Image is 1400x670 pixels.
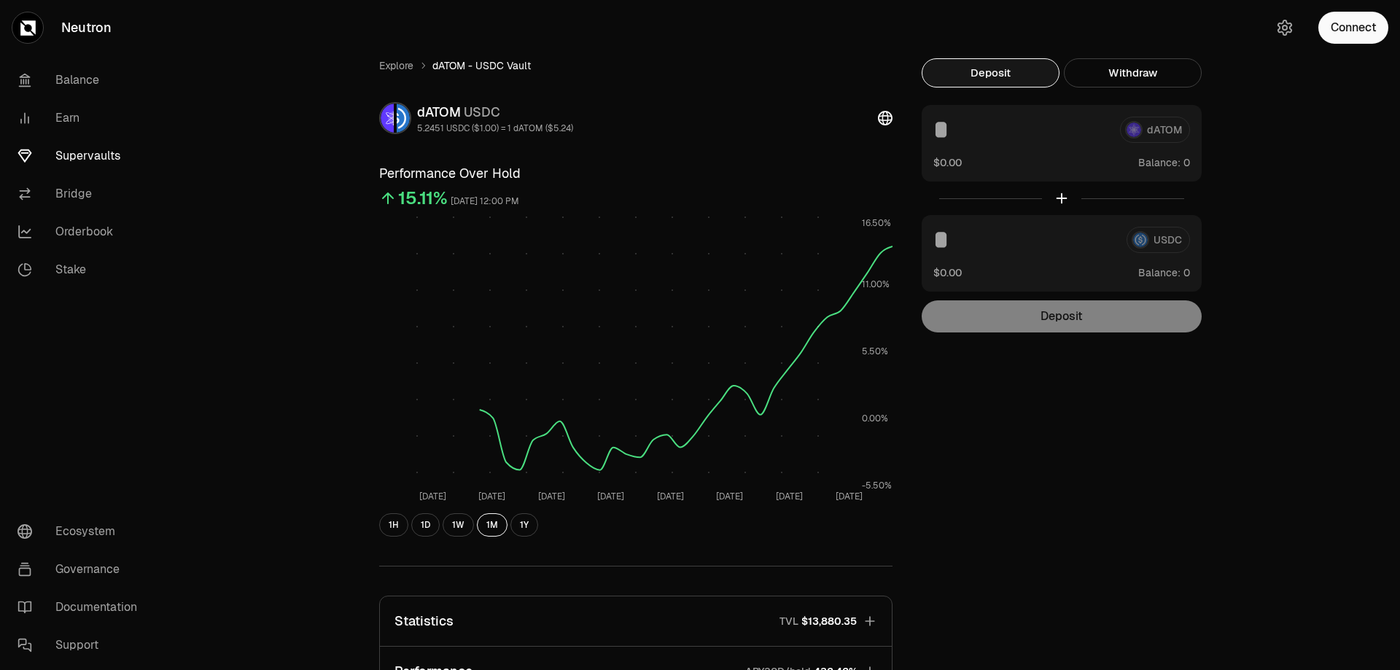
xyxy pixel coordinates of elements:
[862,346,888,357] tspan: 5.50%
[6,251,157,289] a: Stake
[922,58,1059,87] button: Deposit
[1318,12,1388,44] button: Connect
[716,491,743,502] tspan: [DATE]
[862,413,888,424] tspan: 0.00%
[510,513,538,537] button: 1Y
[477,513,507,537] button: 1M
[379,163,892,184] h3: Performance Over Hold
[597,491,624,502] tspan: [DATE]
[538,491,565,502] tspan: [DATE]
[862,278,890,290] tspan: 11.00%
[478,491,505,502] tspan: [DATE]
[379,58,413,73] a: Explore
[6,175,157,213] a: Bridge
[464,104,500,120] span: USDC
[381,104,394,133] img: dATOM Logo
[6,550,157,588] a: Governance
[417,122,573,134] div: 5.2451 USDC ($1.00) = 1 dATOM ($5.24)
[451,193,519,210] div: [DATE] 12:00 PM
[862,217,891,229] tspan: 16.50%
[6,61,157,99] a: Balance
[6,213,157,251] a: Orderbook
[6,513,157,550] a: Ecosystem
[411,513,440,537] button: 1D
[432,58,531,73] span: dATOM - USDC Vault
[933,265,962,280] button: $0.00
[862,480,892,491] tspan: -5.50%
[394,611,454,631] p: Statistics
[397,104,410,133] img: USDC Logo
[6,626,157,664] a: Support
[933,155,962,170] button: $0.00
[419,491,446,502] tspan: [DATE]
[380,596,892,646] button: StatisticsTVL$13,880.35
[417,102,573,122] div: dATOM
[801,614,857,628] span: $13,880.35
[379,513,408,537] button: 1H
[379,58,892,73] nav: breadcrumb
[6,137,157,175] a: Supervaults
[776,491,803,502] tspan: [DATE]
[779,614,798,628] p: TVL
[6,588,157,626] a: Documentation
[657,491,684,502] tspan: [DATE]
[836,491,863,502] tspan: [DATE]
[443,513,474,537] button: 1W
[1064,58,1202,87] button: Withdraw
[1138,155,1181,170] span: Balance:
[6,99,157,137] a: Earn
[1138,265,1181,280] span: Balance:
[398,187,448,210] div: 15.11%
